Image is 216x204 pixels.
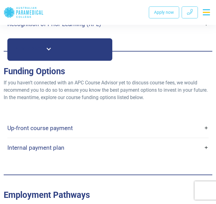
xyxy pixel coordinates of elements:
[4,79,212,101] p: If you haven’t connected with an APC Course Advisor yet to discuss course fees, we would recommen...
[149,6,179,18] a: Apply now
[7,140,209,155] a: Internal payment plan
[7,125,73,132] h4: Up-front course payment
[7,121,209,135] a: Up-front course payment
[4,2,44,22] a: Australian Paramedical College
[200,7,212,18] button: Toggle navigation
[7,144,64,151] h4: Internal payment plan
[4,66,212,76] h2: Funding Options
